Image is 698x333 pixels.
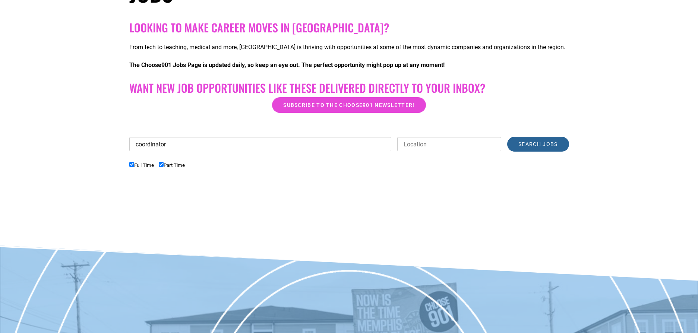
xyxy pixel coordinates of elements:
[129,162,154,168] label: Full Time
[159,162,164,167] input: Part Time
[272,97,426,113] a: Subscribe to the Choose901 newsletter!
[159,162,185,168] label: Part Time
[129,137,392,151] input: Keywords
[283,102,414,108] span: Subscribe to the Choose901 newsletter!
[397,137,501,151] input: Location
[129,61,445,69] strong: The Choose901 Jobs Page is updated daily, so keep an eye out. The perfect opportunity might pop u...
[129,43,569,52] p: From tech to teaching, medical and more, [GEOGRAPHIC_DATA] is thriving with opportunities at some...
[507,137,569,152] input: Search Jobs
[129,162,134,167] input: Full Time
[129,21,569,34] h2: Looking to make career moves in [GEOGRAPHIC_DATA]?
[129,81,569,95] h2: Want New Job Opportunities like these Delivered Directly to your Inbox?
